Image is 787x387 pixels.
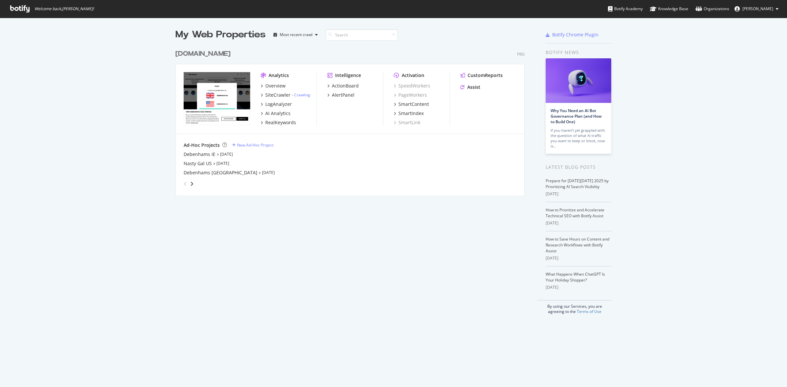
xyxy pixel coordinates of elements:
a: ActionBoard [327,83,359,89]
a: Why You Need an AI Bot Governance Plan (and How to Build One) [551,108,602,125]
a: PageWorkers [394,92,427,98]
a: Prepare for [DATE][DATE] 2025 by Prioritizing AI Search Visibility [546,178,609,189]
a: Botify Chrome Plugin [546,31,598,38]
div: [DOMAIN_NAME] [175,49,231,59]
input: Search [326,29,398,41]
div: Analytics [269,72,289,79]
a: Debenhams IE [184,151,215,158]
div: [DATE] [546,284,612,290]
a: Crawling [294,92,310,98]
a: SiteCrawler- Crawling [261,92,310,98]
div: [DATE] [546,220,612,226]
a: Overview [261,83,286,89]
div: Activation [402,72,424,79]
div: My Web Properties [175,28,266,41]
a: Debenhams [GEOGRAPHIC_DATA] [184,169,257,176]
div: grid [175,41,530,195]
div: SmartIndex [398,110,424,117]
a: SmartContent [394,101,429,107]
img: debenhams.com [184,72,250,125]
a: [DATE] [216,161,229,166]
div: angle-right [190,181,194,187]
div: By using our Services, you are agreeing to the [537,300,612,314]
div: Assist [467,84,480,90]
div: SmartContent [398,101,429,107]
div: New Ad-Hoc Project [237,142,273,148]
a: SmartIndex [394,110,424,117]
a: RealKeywords [261,119,296,126]
div: RealKeywords [265,119,296,126]
div: Intelligence [335,72,361,79]
div: LogAnalyzer [265,101,292,107]
a: How to Prioritize and Accelerate Technical SEO with Botify Assist [546,207,604,219]
button: Most recent crawl [271,29,320,40]
a: [DATE] [220,151,233,157]
div: AlertPanel [332,92,354,98]
a: AI Analytics [261,110,291,117]
div: Organizations [696,6,729,12]
div: AI Analytics [265,110,291,117]
div: Most recent crawl [280,33,313,37]
div: angle-left [181,179,190,189]
span: Zubair Kakuji [742,6,773,11]
div: - [292,92,310,98]
div: Pro [517,51,525,57]
a: [DATE] [262,170,275,175]
div: Ad-Hoc Projects [184,142,220,148]
a: Nasty Gal US [184,160,212,167]
a: Terms of Use [577,309,601,314]
a: AlertPanel [327,92,354,98]
a: [DOMAIN_NAME] [175,49,233,59]
a: New Ad-Hoc Project [232,142,273,148]
div: ActionBoard [332,83,359,89]
div: CustomReports [468,72,503,79]
a: What Happens When ChatGPT Is Your Holiday Shopper? [546,271,605,283]
div: Latest Blog Posts [546,164,612,171]
span: Welcome back, [PERSON_NAME] ! [34,6,94,11]
div: Knowledge Base [650,6,688,12]
div: Botify Chrome Plugin [552,31,598,38]
button: [PERSON_NAME] [729,4,784,14]
a: LogAnalyzer [261,101,292,107]
div: Botify Academy [608,6,643,12]
div: Botify news [546,49,612,56]
a: CustomReports [460,72,503,79]
a: Assist [460,84,480,90]
a: How to Save Hours on Content and Research Workflows with Botify Assist [546,236,609,254]
a: SpeedWorkers [394,83,430,89]
div: SiteCrawler [265,92,291,98]
img: Why You Need an AI Bot Governance Plan (and How to Build One) [546,58,611,103]
div: Overview [265,83,286,89]
div: If you haven’t yet grappled with the question of what AI traffic you want to keep or block, now is… [551,128,606,149]
div: [DATE] [546,191,612,197]
a: SmartLink [394,119,420,126]
div: [DATE] [546,255,612,261]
